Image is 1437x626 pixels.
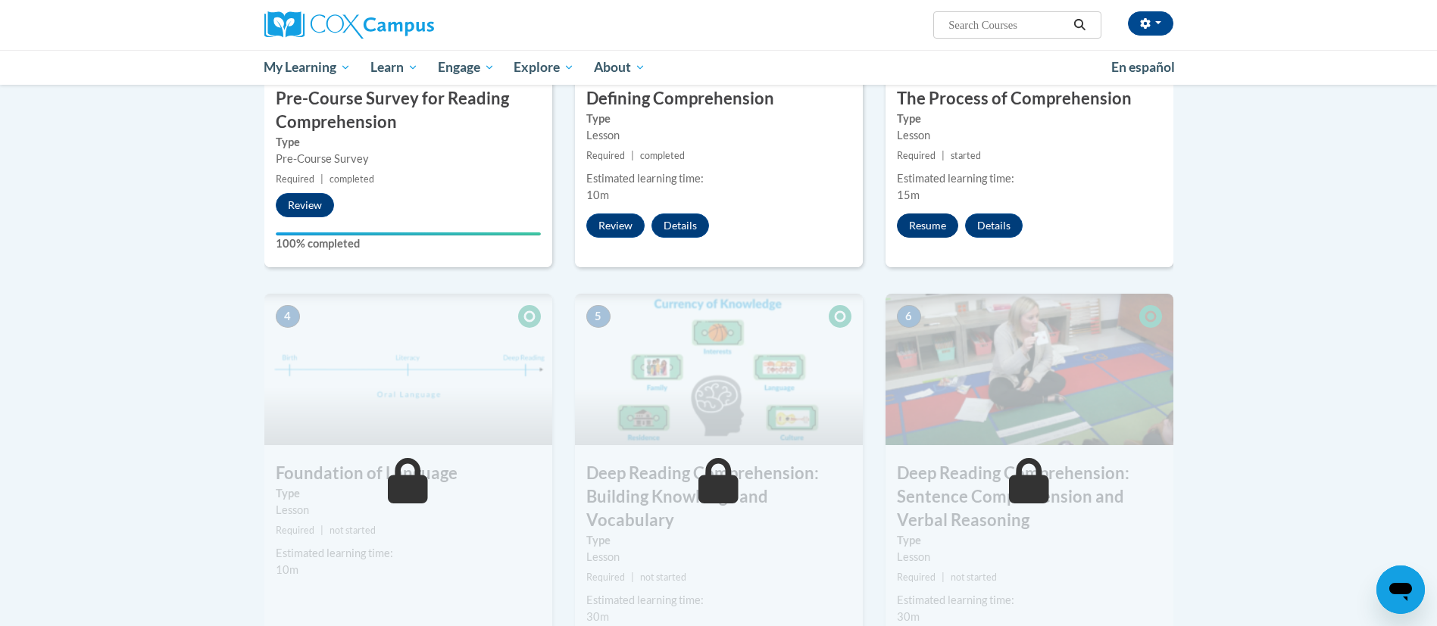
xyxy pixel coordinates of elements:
span: 10m [276,563,298,576]
a: En español [1101,51,1185,83]
span: 4 [276,305,300,328]
span: Explore [514,58,574,76]
button: Review [276,193,334,217]
span: | [942,150,945,161]
iframe: Button to launch messaging window [1376,565,1425,614]
div: Lesson [897,127,1162,144]
a: Explore [504,50,584,85]
span: 30m [897,610,920,623]
a: Learn [361,50,428,85]
span: About [594,58,645,76]
img: Cox Campus [264,11,434,39]
div: Lesson [586,127,851,144]
span: | [631,571,634,583]
button: Account Settings [1128,11,1173,36]
label: Type [276,485,541,502]
div: Main menu [242,50,1196,85]
div: Lesson [276,502,541,519]
h3: Pre-Course Survey for Reading Comprehension [264,87,552,134]
h3: Deep Reading Comprehension: Sentence Comprehension and Verbal Reasoning [886,462,1173,531]
img: Course Image [886,294,1173,445]
div: Lesson [586,549,851,565]
span: Required [897,571,936,583]
span: started [951,150,981,161]
span: Required [276,173,314,185]
input: Search Courses [947,16,1068,34]
div: Estimated learning time: [897,170,1162,187]
span: 6 [897,305,921,328]
h3: Foundation of Language [264,462,552,485]
label: Type [897,532,1162,549]
a: My Learning [255,50,361,85]
span: Engage [438,58,495,76]
span: Learn [370,58,418,76]
span: | [320,525,323,536]
label: Type [586,532,851,549]
div: Lesson [897,549,1162,565]
span: Required [586,571,625,583]
img: Course Image [575,294,863,445]
span: | [631,150,634,161]
img: Course Image [264,294,552,445]
span: En español [1111,59,1175,75]
span: 15m [897,188,920,201]
span: not started [951,571,997,583]
h3: The Process of Comprehension [886,87,1173,111]
div: Estimated learning time: [897,592,1162,609]
span: Required [897,150,936,161]
span: completed [330,173,374,185]
button: Resume [897,213,958,238]
h3: Defining Comprehension [575,87,863,111]
a: Cox Campus [264,11,552,39]
span: | [942,571,945,583]
button: Review [586,213,645,238]
span: not started [330,525,376,536]
a: Engage [428,50,505,85]
span: My Learning [264,58,351,76]
span: completed [640,150,685,161]
div: Estimated learning time: [276,545,541,562]
span: not started [640,571,686,583]
div: Estimated learning time: [586,170,851,187]
h3: Deep Reading Comprehension: Building Knowledge and Vocabulary [575,462,863,531]
span: Required [586,150,625,161]
div: Your progress [276,232,541,235]
label: 100% completed [276,235,541,252]
span: 5 [586,305,611,328]
button: Details [965,213,1023,238]
span: Required [276,525,314,536]
label: Type [897,111,1162,127]
div: Pre-Course Survey [276,151,541,167]
button: Details [651,213,709,238]
span: 10m [586,188,609,201]
div: Estimated learning time: [586,592,851,609]
span: 30m [586,610,609,623]
button: Search [1068,16,1091,34]
label: Type [276,134,541,151]
label: Type [586,111,851,127]
a: About [584,50,655,85]
span: | [320,173,323,185]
